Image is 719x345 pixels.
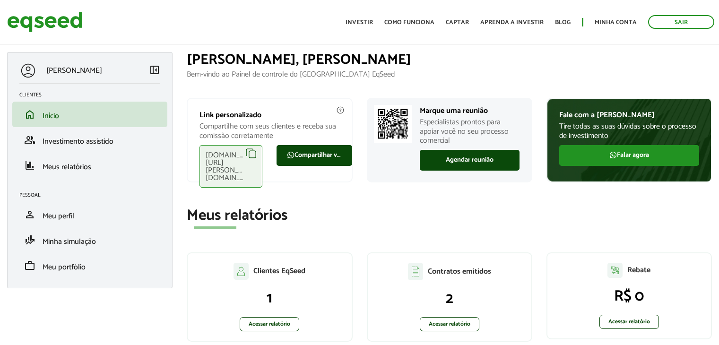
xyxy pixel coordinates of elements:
a: Acessar relatório [599,315,659,329]
div: [DOMAIN_NAME][URL][PERSON_NAME][DOMAIN_NAME] [199,145,262,188]
a: Investir [346,19,373,26]
a: Blog [555,19,571,26]
li: Investimento assistido [12,127,167,153]
span: finance [24,160,35,171]
h2: Clientes [19,92,167,98]
a: Minha conta [595,19,637,26]
li: Início [12,102,167,127]
a: Captar [446,19,469,26]
a: Acessar relatório [240,317,299,331]
a: financeMeus relatórios [19,160,160,171]
span: home [24,109,35,120]
p: Bem-vindo ao Painel de controle do [GEOGRAPHIC_DATA] EqSeed [187,70,712,79]
p: Tire todas as suas dúvidas sobre o processo de investimento [559,122,699,140]
span: left_panel_close [149,64,160,76]
img: agent-relatorio.svg [607,263,623,278]
p: Contratos emitidos [428,267,491,276]
span: Meu portfólio [43,261,86,274]
li: Meus relatórios [12,153,167,178]
img: agent-meulink-info2.svg [336,106,345,114]
a: Falar agora [559,145,699,166]
h1: [PERSON_NAME], [PERSON_NAME] [187,52,712,68]
a: Agendar reunião [420,150,520,171]
a: homeInício [19,109,160,120]
a: Compartilhar via WhatsApp [277,145,352,166]
p: Clientes EqSeed [253,267,305,276]
a: Aprenda a investir [480,19,544,26]
span: Início [43,110,59,122]
span: Minha simulação [43,235,96,248]
li: Minha simulação [12,227,167,253]
h2: Meus relatórios [187,207,712,224]
p: Marque uma reunião [420,106,520,115]
img: agent-clientes.svg [234,263,249,280]
img: FaWhatsapp.svg [609,151,617,159]
p: Compartilhe com seus clientes e receba sua comissão corretamente [199,122,339,140]
span: person [24,209,35,220]
a: Acessar relatório [420,317,479,331]
img: Marcar reunião com consultor [374,105,412,143]
img: EqSeed [7,9,83,34]
h2: Pessoal [19,192,167,198]
p: 1 [197,289,342,307]
p: Link personalizado [199,111,339,120]
span: group [24,134,35,146]
span: finance_mode [24,234,35,246]
p: [PERSON_NAME] [46,66,102,75]
a: Colapsar menu [149,64,160,78]
li: Meu portfólio [12,253,167,278]
a: Como funciona [384,19,434,26]
span: Meus relatórios [43,161,91,173]
span: Meu perfil [43,210,74,223]
p: Especialistas prontos para apoiar você no seu processo comercial [420,118,520,145]
span: work [24,260,35,271]
span: Investimento assistido [43,135,113,148]
p: R$ 0 [557,287,702,305]
a: Sair [648,15,714,29]
img: FaWhatsapp.svg [287,151,295,159]
a: workMeu portfólio [19,260,160,271]
img: agent-contratos.svg [408,263,423,280]
p: Rebate [627,266,650,275]
p: Fale com a [PERSON_NAME] [559,111,699,120]
p: 2 [377,290,522,308]
a: groupInvestimento assistido [19,134,160,146]
a: finance_modeMinha simulação [19,234,160,246]
a: personMeu perfil [19,209,160,220]
li: Meu perfil [12,202,167,227]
